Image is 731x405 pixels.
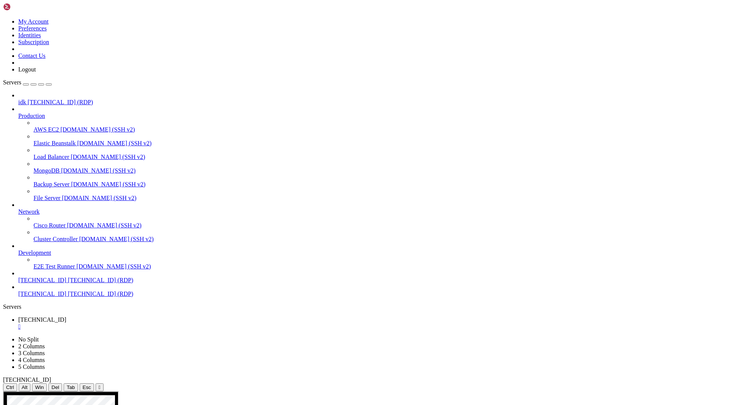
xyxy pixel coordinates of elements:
span: [DOMAIN_NAME] (SSH v2) [71,181,146,187]
span: Alt [22,384,28,390]
li: Network [18,202,728,243]
button: Win [32,383,47,391]
span: Cluster Controller [34,236,78,242]
span: [DOMAIN_NAME] (SSH v2) [71,154,145,160]
span: [DOMAIN_NAME] (SSH v2) [77,263,151,270]
button: Alt [19,383,31,391]
span: [TECHNICAL_ID] (RDP) [68,291,133,297]
a: My Account [18,18,49,25]
li: Development [18,243,728,270]
a: Backup Server [DOMAIN_NAME] (SSH v2) [34,181,728,188]
a: Cluster Controller [DOMAIN_NAME] (SSH v2) [34,236,728,243]
a: Cisco Router [DOMAIN_NAME] (SSH v2) [34,222,728,229]
span: E2E Test Runner [34,263,75,270]
li: Backup Server [DOMAIN_NAME] (SSH v2) [34,174,728,188]
span: [TECHNICAL_ID] (RDP) [68,277,133,283]
a: File Server [DOMAIN_NAME] (SSH v2) [34,195,728,202]
li: AWS EC2 [DOMAIN_NAME] (SSH v2) [34,119,728,133]
a: AWS EC2 [DOMAIN_NAME] (SSH v2) [34,126,728,133]
a: No Split [18,336,39,343]
span: MongoDB [34,167,59,174]
span: [DOMAIN_NAME] (SSH v2) [67,222,142,229]
a:  [18,323,728,330]
span: Backup Server [34,181,70,187]
div:  [99,384,101,390]
a: Load Balancer [DOMAIN_NAME] (SSH v2) [34,154,728,160]
span: Load Balancer [34,154,69,160]
li: Load Balancer [DOMAIN_NAME] (SSH v2) [34,147,728,160]
button: Esc [80,383,94,391]
button: Del [48,383,62,391]
li: [TECHNICAL_ID] [TECHNICAL_ID] (RDP) [18,270,728,284]
a: 2 Columns [18,343,45,349]
span: Servers [3,79,21,86]
li: MongoDB [DOMAIN_NAME] (SSH v2) [34,160,728,174]
span: Network [18,208,40,215]
a: E2E Test Runner [DOMAIN_NAME] (SSH v2) [34,263,728,270]
span: [TECHNICAL_ID] [18,316,66,323]
span: [TECHNICAL_ID] (RDP) [27,99,93,105]
span: Production [18,113,45,119]
span: [TECHNICAL_ID] [18,291,66,297]
div: Servers [3,303,728,310]
a: Network [18,208,728,215]
span: [TECHNICAL_ID] [18,277,66,283]
a: Contact Us [18,52,46,59]
span: Development [18,249,51,256]
span: [DOMAIN_NAME] (SSH v2) [61,126,135,133]
span: [DOMAIN_NAME] (SSH v2) [79,236,154,242]
li: Elastic Beanstalk [DOMAIN_NAME] (SSH v2) [34,133,728,147]
span: AWS EC2 [34,126,59,133]
li: Production [18,106,728,202]
li: idk [TECHNICAL_ID] (RDP) [18,92,728,106]
button: Tab [64,383,78,391]
a: MongoDB [DOMAIN_NAME] (SSH v2) [34,167,728,174]
li: [TECHNICAL_ID] [TECHNICAL_ID] (RDP) [18,284,728,297]
a: Production [18,113,728,119]
button:  [96,383,104,391]
li: Cluster Controller [DOMAIN_NAME] (SSH v2) [34,229,728,243]
a: Preferences [18,25,47,32]
li: E2E Test Runner [DOMAIN_NAME] (SSH v2) [34,256,728,270]
a: Identities [18,32,41,38]
a: idk [TECHNICAL_ID] (RDP) [18,99,728,106]
span: Elastic Beanstalk [34,140,76,146]
span: idk [18,99,26,105]
a: [TECHNICAL_ID] [TECHNICAL_ID] (RDP) [18,291,728,297]
span: Esc [83,384,91,390]
span: Ctrl [6,384,14,390]
span: Win [35,384,44,390]
a: 3 Columns [18,350,45,356]
a: 34.58.56.242 [18,316,728,330]
a: [TECHNICAL_ID] [TECHNICAL_ID] (RDP) [18,277,728,284]
img: Shellngn [3,3,47,11]
button: Ctrl [3,383,17,391]
a: Logout [18,66,36,73]
span: Tab [67,384,75,390]
span: File Server [34,195,61,201]
a: 5 Columns [18,364,45,370]
a: 4 Columns [18,357,45,363]
span: [DOMAIN_NAME] (SSH v2) [77,140,152,146]
span: [DOMAIN_NAME] (SSH v2) [61,167,136,174]
a: Subscription [18,39,49,45]
span: [DOMAIN_NAME] (SSH v2) [62,195,137,201]
li: Cisco Router [DOMAIN_NAME] (SSH v2) [34,215,728,229]
li: File Server [DOMAIN_NAME] (SSH v2) [34,188,728,202]
span: [TECHNICAL_ID] [3,376,51,383]
a: Servers [3,79,52,86]
a: Elastic Beanstalk [DOMAIN_NAME] (SSH v2) [34,140,728,147]
span: Cisco Router [34,222,65,229]
a: Development [18,249,728,256]
span: Del [51,384,59,390]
